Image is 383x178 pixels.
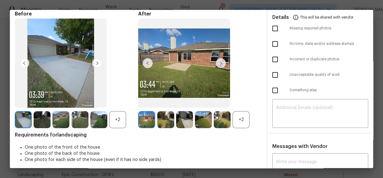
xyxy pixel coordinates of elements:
img: right-chevron-button-url [92,58,102,68]
div: Something else [267,83,373,98]
span: Unacceptable quality of work [290,72,368,77]
img: right-chevron-button-url [216,58,226,68]
img: left-chevron-button-url [143,58,153,68]
span: After [138,11,262,17]
span: No time, date and/or address stamps [290,41,368,46]
span: Something else [290,88,368,93]
span: Details [272,10,289,25]
span: This will be shared with vendor [300,10,353,25]
span: Messages with Vendor [272,144,327,149]
span: Incorrect or duplicate photos [290,57,368,62]
img: left-chevron-button-url [19,58,29,68]
li: One photo for each side of the house (even if it has no side yards) [25,157,262,163]
li: One photo of the back of the house [25,150,262,157]
div: Missing required photos [267,21,373,36]
span: Requirements for landscaping [15,132,262,138]
div: Unacceptable quality of work [267,67,373,83]
span: Missing required photos [290,26,368,31]
div: No time, date and/or address stamps [267,36,373,52]
div: +2 [233,111,249,128]
div: +2 [109,111,126,128]
span: Before [15,11,138,17]
li: One photo of the front of the house [25,144,262,150]
div: Incorrect or duplicate photos [267,52,373,67]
